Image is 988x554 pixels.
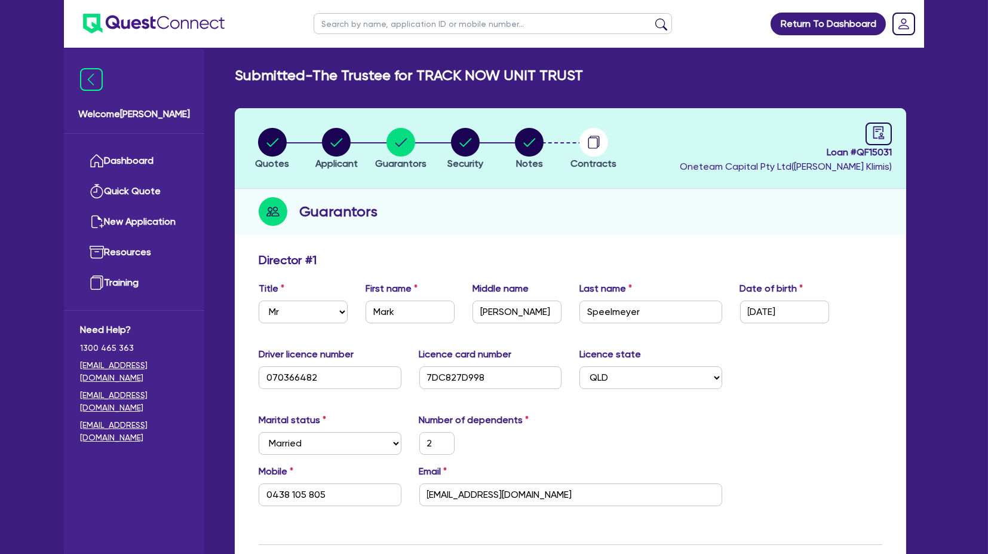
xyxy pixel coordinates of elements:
[80,323,188,337] span: Need Help?
[375,158,427,169] span: Guarantors
[570,158,616,169] span: Contracts
[570,127,617,172] button: Contracts
[740,301,829,323] input: DD / MM / YYYY
[514,127,544,172] button: Notes
[80,359,188,384] a: [EMAIL_ADDRESS][DOMAIN_NAME]
[80,237,188,268] a: Resources
[680,161,892,172] span: Oneteam Capital Pty Ltd ( [PERSON_NAME] Klimis )
[579,281,632,296] label: Last name
[80,342,188,354] span: 1300 465 363
[315,127,358,172] button: Applicant
[80,419,188,444] a: [EMAIL_ADDRESS][DOMAIN_NAME]
[259,197,287,226] img: step-icon
[516,158,543,169] span: Notes
[447,127,484,172] button: Security
[254,127,290,172] button: Quotes
[866,123,892,145] a: audit
[90,245,104,259] img: resources
[680,145,892,160] span: Loan # QF15031
[90,276,104,290] img: training
[83,14,225,33] img: quest-connect-logo-blue
[447,158,483,169] span: Security
[259,347,354,362] label: Driver licence number
[259,281,284,296] label: Title
[366,281,418,296] label: First name
[375,127,427,172] button: Guarantors
[419,413,529,427] label: Number of dependents
[78,107,190,121] span: Welcome [PERSON_NAME]
[255,158,289,169] span: Quotes
[80,68,103,91] img: icon-menu-close
[259,413,326,427] label: Marital status
[771,13,886,35] a: Return To Dashboard
[235,67,583,84] h2: Submitted - The Trustee for TRACK NOW UNIT TRUST
[579,347,641,362] label: Licence state
[90,184,104,198] img: quick-quote
[419,464,447,479] label: Email
[80,389,188,414] a: [EMAIL_ADDRESS][DOMAIN_NAME]
[80,268,188,298] a: Training
[259,464,293,479] label: Mobile
[80,176,188,207] a: Quick Quote
[80,207,188,237] a: New Application
[90,215,104,229] img: new-application
[80,146,188,176] a: Dashboard
[299,201,378,222] h2: Guarantors
[872,126,885,139] span: audit
[315,158,358,169] span: Applicant
[740,281,803,296] label: Date of birth
[314,13,672,34] input: Search by name, application ID or mobile number...
[259,253,317,267] h3: Director # 1
[419,347,512,362] label: Licence card number
[472,281,529,296] label: Middle name
[888,8,919,39] a: Dropdown toggle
